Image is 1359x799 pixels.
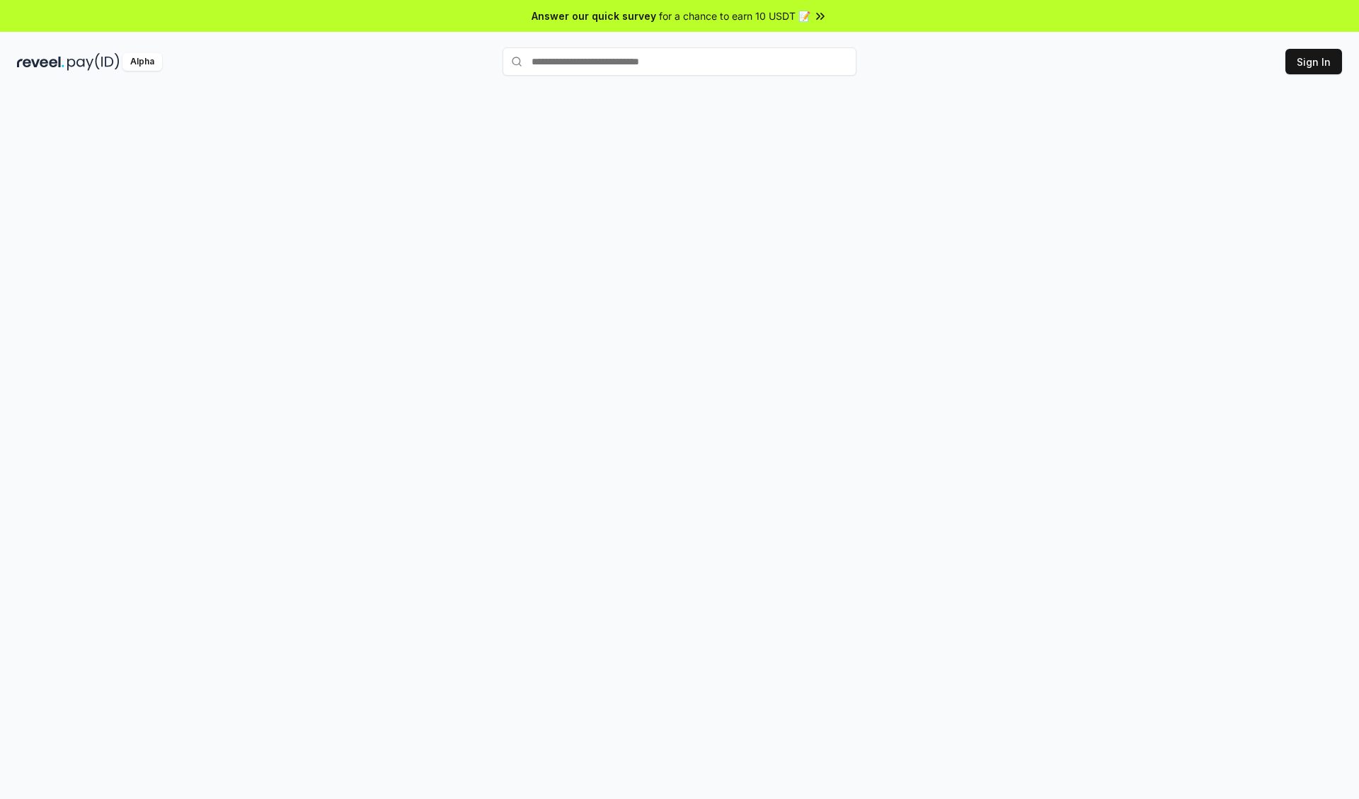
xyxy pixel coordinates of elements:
span: for a chance to earn 10 USDT 📝 [659,8,810,23]
img: pay_id [67,53,120,71]
div: Alpha [122,53,162,71]
span: Answer our quick survey [532,8,656,23]
img: reveel_dark [17,53,64,71]
button: Sign In [1285,49,1342,74]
